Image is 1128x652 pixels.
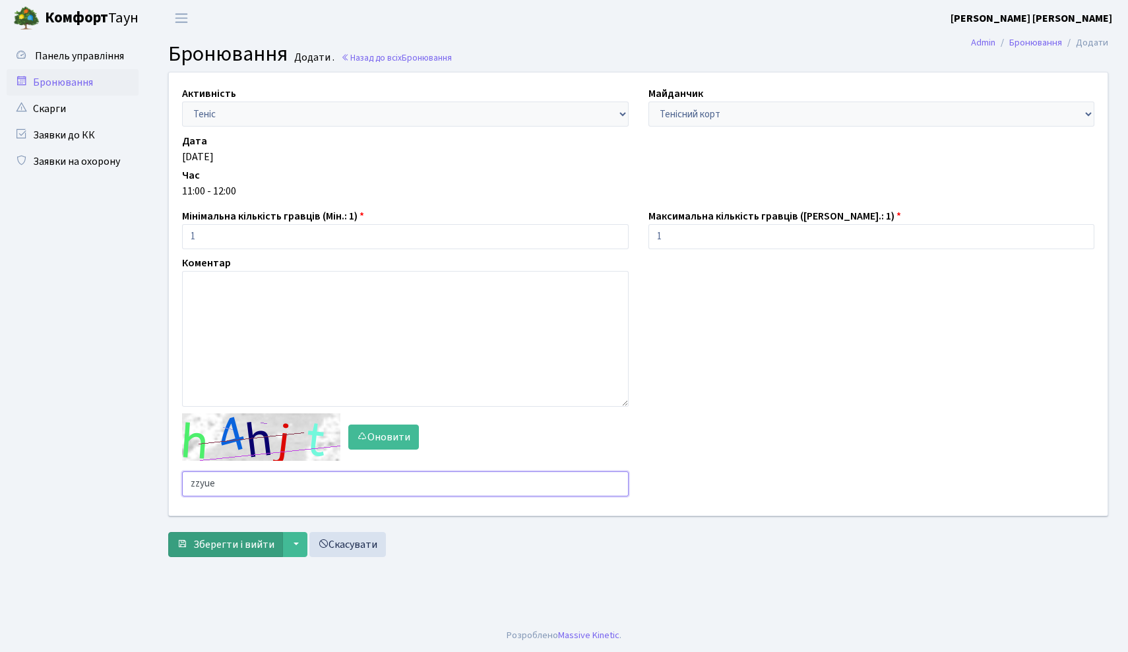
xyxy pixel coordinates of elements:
div: [DATE] [182,149,1094,165]
a: Massive Kinetic [558,628,619,642]
a: Скасувати [309,532,386,557]
li: Додати [1062,36,1108,50]
div: 11:00 - 12:00 [182,183,1094,199]
a: Скарги [7,96,139,122]
b: Комфорт [45,7,108,28]
img: default [182,413,340,461]
label: Дата [182,133,207,149]
small: Додати . [292,51,334,64]
button: Оновити [348,425,419,450]
label: Час [182,167,200,183]
span: Бронювання [402,51,452,64]
button: Переключити навігацію [165,7,198,29]
a: Заявки до КК [7,122,139,148]
label: Майданчик [648,86,703,102]
span: Таун [45,7,139,30]
img: logo.png [13,5,40,32]
a: Назад до всіхБронювання [341,51,452,64]
a: Бронювання [1009,36,1062,49]
div: Розроблено . [507,628,621,643]
a: Admin [971,36,995,49]
label: Коментар [182,255,231,271]
a: Панель управління [7,43,139,69]
a: Заявки на охорону [7,148,139,175]
label: Активність [182,86,236,102]
label: Мінімальна кількість гравців (Мін.: 1) [182,208,364,224]
a: [PERSON_NAME] [PERSON_NAME] [951,11,1112,26]
label: Максимальна кількість гравців ([PERSON_NAME].: 1) [648,208,901,224]
span: Панель управління [35,49,124,63]
a: Бронювання [7,69,139,96]
span: Бронювання [168,39,288,69]
button: Зберегти і вийти [168,532,283,557]
nav: breadcrumb [951,29,1128,57]
input: Введіть текст із зображення [182,471,629,496]
span: Зберегти і вийти [193,537,274,552]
